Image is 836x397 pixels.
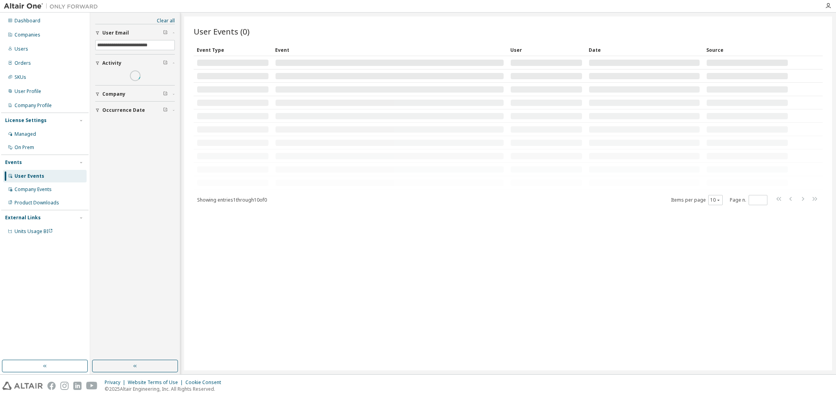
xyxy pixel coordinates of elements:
[185,379,226,386] div: Cookie Consent
[128,379,185,386] div: Website Terms of Use
[15,144,34,151] div: On Prem
[5,117,47,124] div: License Settings
[4,2,102,10] img: Altair One
[15,131,36,137] div: Managed
[15,173,44,179] div: User Events
[15,46,28,52] div: Users
[2,382,43,390] img: altair_logo.svg
[15,200,59,206] div: Product Downloads
[194,26,250,37] span: User Events (0)
[671,195,723,205] span: Items per page
[105,379,128,386] div: Privacy
[197,44,269,56] div: Event Type
[15,18,40,24] div: Dashboard
[105,386,226,392] p: © 2025 Altair Engineering, Inc. All Rights Reserved.
[15,102,52,109] div: Company Profile
[95,86,175,103] button: Company
[15,32,40,38] div: Companies
[73,382,82,390] img: linkedin.svg
[589,44,700,56] div: Date
[163,91,168,97] span: Clear filter
[710,197,721,203] button: 10
[163,107,168,113] span: Clear filter
[95,18,175,24] a: Clear all
[102,30,129,36] span: User Email
[163,60,168,66] span: Clear filter
[197,197,267,203] span: Showing entries 1 through 10 of 0
[15,88,41,95] div: User Profile
[60,382,69,390] img: instagram.svg
[163,30,168,36] span: Clear filter
[95,55,175,72] button: Activity
[102,107,145,113] span: Occurrence Date
[510,44,582,56] div: User
[5,215,41,221] div: External Links
[102,91,125,97] span: Company
[706,44,788,56] div: Source
[15,60,31,66] div: Orders
[15,228,53,235] span: Units Usage BI
[15,186,52,193] div: Company Events
[95,102,175,119] button: Occurrence Date
[15,74,26,80] div: SKUs
[5,159,22,166] div: Events
[95,24,175,42] button: User Email
[86,382,98,390] img: youtube.svg
[275,44,504,56] div: Event
[102,60,122,66] span: Activity
[47,382,56,390] img: facebook.svg
[730,195,767,205] span: Page n.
